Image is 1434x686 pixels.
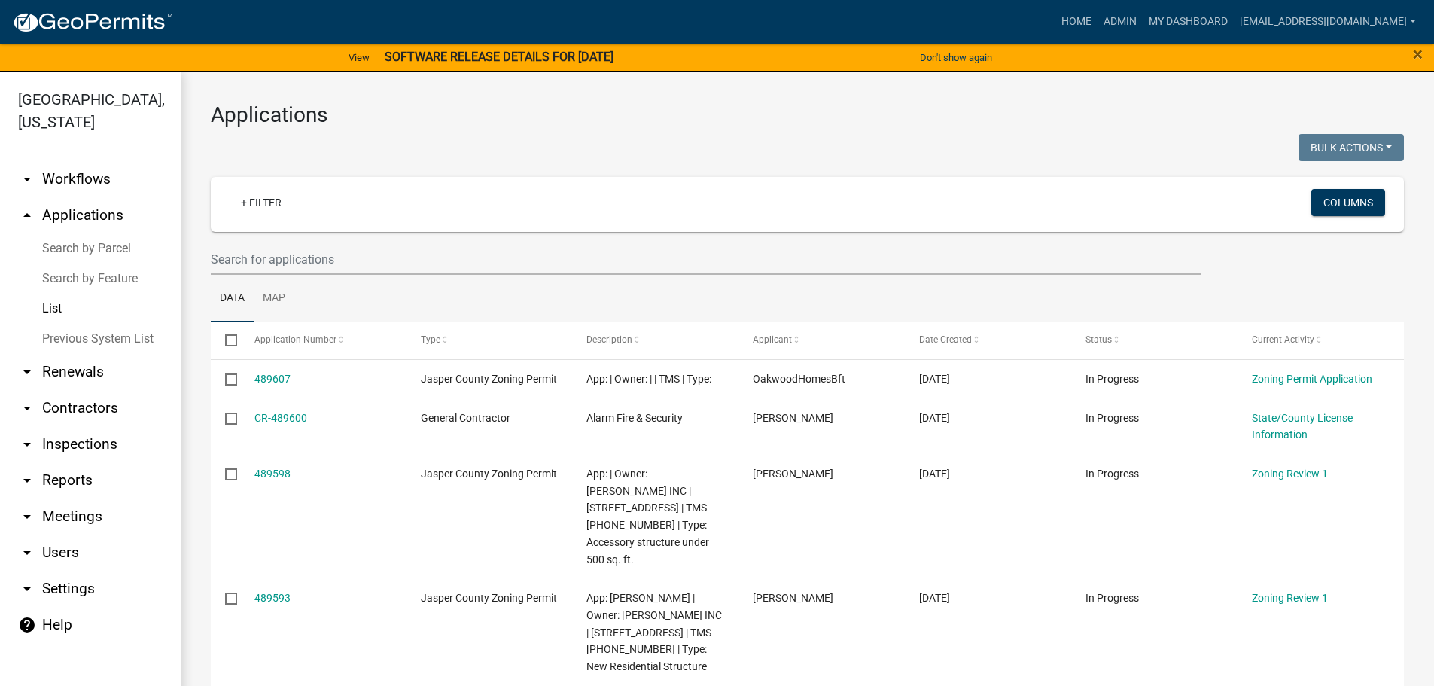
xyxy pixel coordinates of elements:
span: Type [421,334,440,345]
span: App: | Owner: | | TMS | Type: [586,373,711,385]
span: In Progress [1085,468,1139,480]
span: Lisa Johnston [753,592,833,604]
a: Zoning Review 1 [1252,468,1328,480]
a: My Dashboard [1143,8,1234,36]
i: arrow_drop_down [18,435,36,453]
span: Current Activity [1252,334,1314,345]
span: Alarm Fire & Security [586,412,683,424]
datatable-header-cell: Status [1071,322,1238,358]
span: Jasper County Zoning Permit [421,468,557,480]
a: [EMAIL_ADDRESS][DOMAIN_NAME] [1234,8,1422,36]
datatable-header-cell: Application Number [239,322,406,358]
span: App: Lisa Johnston | Owner: D R HORTON INC | 824 CASTLE HILL Dr | TMS 091-02-00-137 | Type: New R... [586,592,722,672]
i: help [18,616,36,634]
a: 489607 [254,373,291,385]
span: Applicant [753,334,792,345]
span: OakwoodHomesBft [753,373,845,385]
a: Data [211,275,254,323]
a: 489593 [254,592,291,604]
datatable-header-cell: Type [406,322,572,358]
span: In Progress [1085,592,1139,604]
span: In Progress [1085,412,1139,424]
datatable-header-cell: Select [211,322,239,358]
a: + Filter [229,189,294,216]
strong: SOFTWARE RELEASE DETAILS FOR [DATE] [385,50,613,64]
span: Description [586,334,632,345]
datatable-header-cell: Description [572,322,738,358]
a: Home [1055,8,1098,36]
a: Map [254,275,294,323]
button: Don't show again [914,45,998,70]
span: Lisa Johnston [753,468,833,480]
h3: Applications [211,102,1404,128]
span: Application Number [254,334,336,345]
i: arrow_drop_up [18,206,36,224]
datatable-header-cell: Date Created [905,322,1071,358]
button: Bulk Actions [1299,134,1404,161]
i: arrow_drop_down [18,170,36,188]
span: 10/08/2025 [919,412,950,424]
a: View [343,45,376,70]
a: Zoning Permit Application [1252,373,1372,385]
i: arrow_drop_down [18,508,36,526]
i: arrow_drop_down [18,471,36,489]
span: Jennifer Winecoff [753,412,833,424]
i: arrow_drop_down [18,399,36,417]
a: State/County License Information [1252,412,1353,441]
span: × [1413,44,1423,65]
a: Zoning Review 1 [1252,592,1328,604]
span: Jasper County Zoning Permit [421,592,557,604]
a: CR-489600 [254,412,307,424]
span: Status [1085,334,1112,345]
span: 10/08/2025 [919,468,950,480]
input: Search for applications [211,244,1201,275]
i: arrow_drop_down [18,544,36,562]
span: In Progress [1085,373,1139,385]
span: 10/08/2025 [919,592,950,604]
a: 489598 [254,468,291,480]
datatable-header-cell: Current Activity [1238,322,1404,358]
span: App: | Owner: D R HORTON INC | 824 CASTLE HILL Dr | TMS 091-02-00-137 | Type: Accessory structure... [586,468,709,566]
span: Date Created [919,334,972,345]
i: arrow_drop_down [18,363,36,381]
i: arrow_drop_down [18,580,36,598]
button: Columns [1311,189,1385,216]
span: Jasper County Zoning Permit [421,373,557,385]
datatable-header-cell: Applicant [738,322,905,358]
span: 10/08/2025 [919,373,950,385]
span: General Contractor [421,412,510,424]
a: Admin [1098,8,1143,36]
button: Close [1413,45,1423,63]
